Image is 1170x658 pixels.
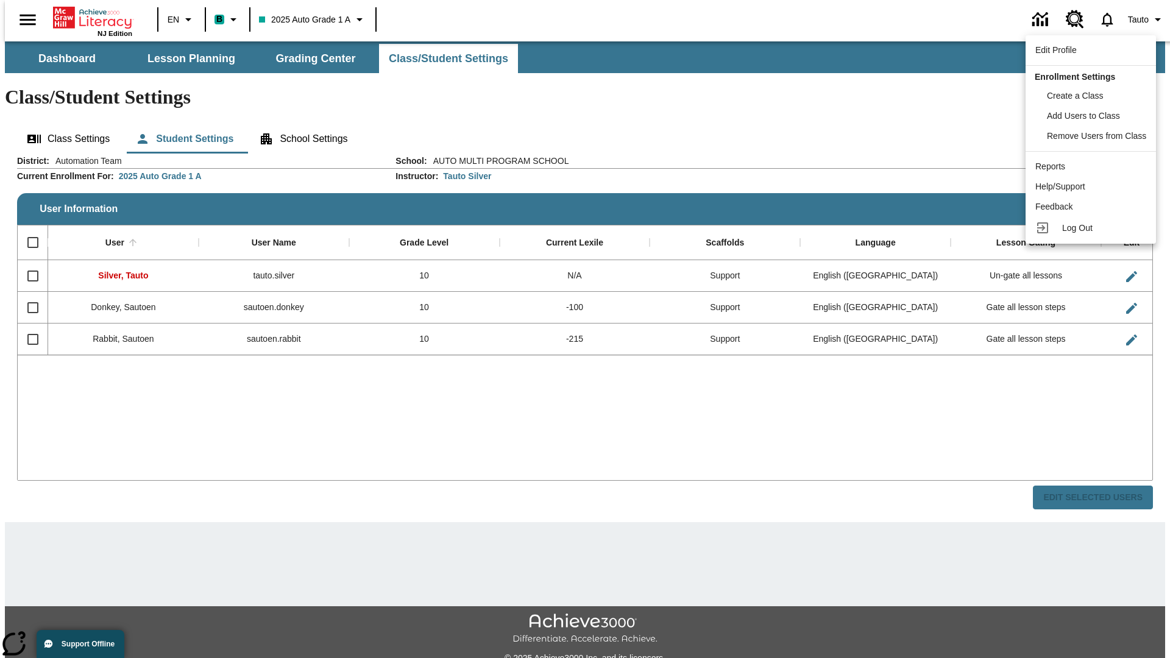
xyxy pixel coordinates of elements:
span: Edit Profile [1035,45,1077,55]
span: Log Out [1062,223,1093,233]
span: Feedback [1035,202,1072,211]
span: Enrollment Settings [1035,72,1115,82]
span: Reports [1035,161,1065,171]
span: Remove Users from Class [1047,131,1146,141]
span: Help/Support [1035,182,1085,191]
span: Create a Class [1047,91,1104,101]
span: Add Users to Class [1047,111,1120,121]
